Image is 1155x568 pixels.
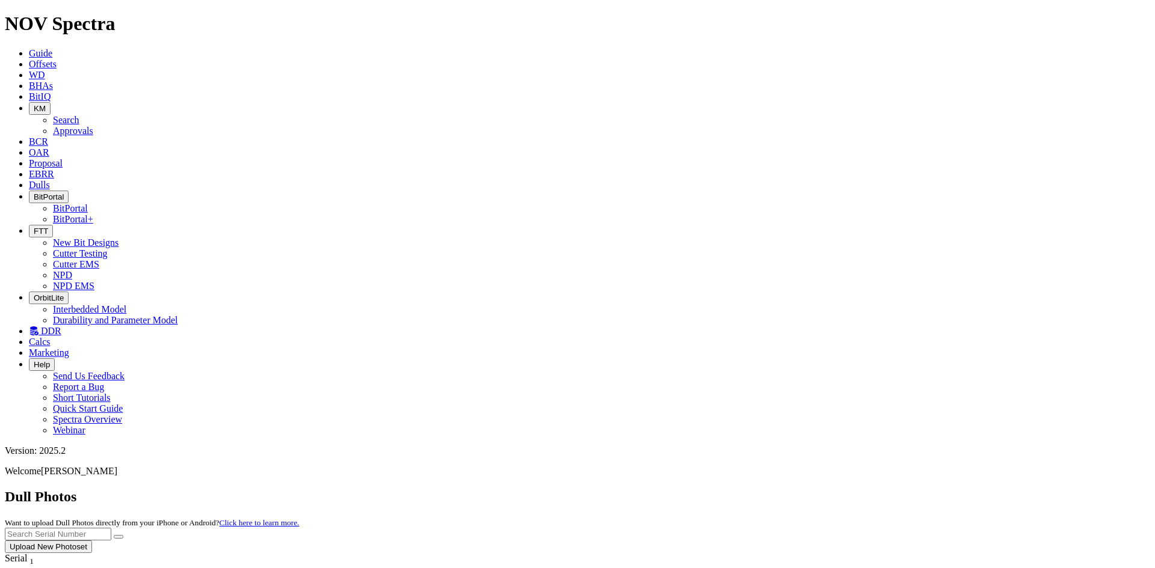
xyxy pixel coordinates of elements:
a: Guide [29,48,52,58]
a: BitPortal+ [53,214,93,224]
a: EBRR [29,169,54,179]
a: BCR [29,136,48,147]
input: Search Serial Number [5,528,111,540]
a: Report a Bug [53,382,104,392]
a: Proposal [29,158,63,168]
a: NPD EMS [53,281,94,291]
span: KM [34,104,46,113]
p: Welcome [5,466,1150,477]
a: Approvals [53,126,93,136]
button: KM [29,102,51,115]
a: Send Us Feedback [53,371,125,381]
a: NPD [53,270,72,280]
a: Click here to learn more. [220,518,300,527]
button: BitPortal [29,191,69,203]
span: Help [34,360,50,369]
button: FTT [29,225,53,237]
a: Calcs [29,337,51,347]
a: Quick Start Guide [53,403,123,414]
h2: Dull Photos [5,489,1150,505]
a: New Bit Designs [53,237,119,248]
span: DDR [41,326,61,336]
h1: NOV Spectra [5,13,1150,35]
a: DDR [29,326,61,336]
a: BitIQ [29,91,51,102]
span: Sort None [29,553,34,563]
button: Help [29,358,55,371]
a: Search [53,115,79,125]
a: Short Tutorials [53,392,111,403]
a: Dulls [29,180,50,190]
sub: 1 [29,557,34,566]
a: Offsets [29,59,57,69]
a: OAR [29,147,49,157]
small: Want to upload Dull Photos directly from your iPhone or Android? [5,518,299,527]
a: Spectra Overview [53,414,122,424]
a: Webinar [53,425,85,435]
a: Interbedded Model [53,304,126,314]
a: Cutter EMS [53,259,99,269]
a: Marketing [29,347,69,358]
a: BitPortal [53,203,88,213]
span: Serial [5,553,27,563]
span: FTT [34,227,48,236]
a: Durability and Parameter Model [53,315,178,325]
a: WD [29,70,45,80]
a: Cutter Testing [53,248,108,258]
a: BHAs [29,81,53,91]
button: OrbitLite [29,292,69,304]
div: Serial Sort None [5,553,56,566]
span: [PERSON_NAME] [41,466,117,476]
span: BitPortal [34,192,64,201]
button: Upload New Photoset [5,540,92,553]
div: Version: 2025.2 [5,445,1150,456]
span: OrbitLite [34,293,64,302]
